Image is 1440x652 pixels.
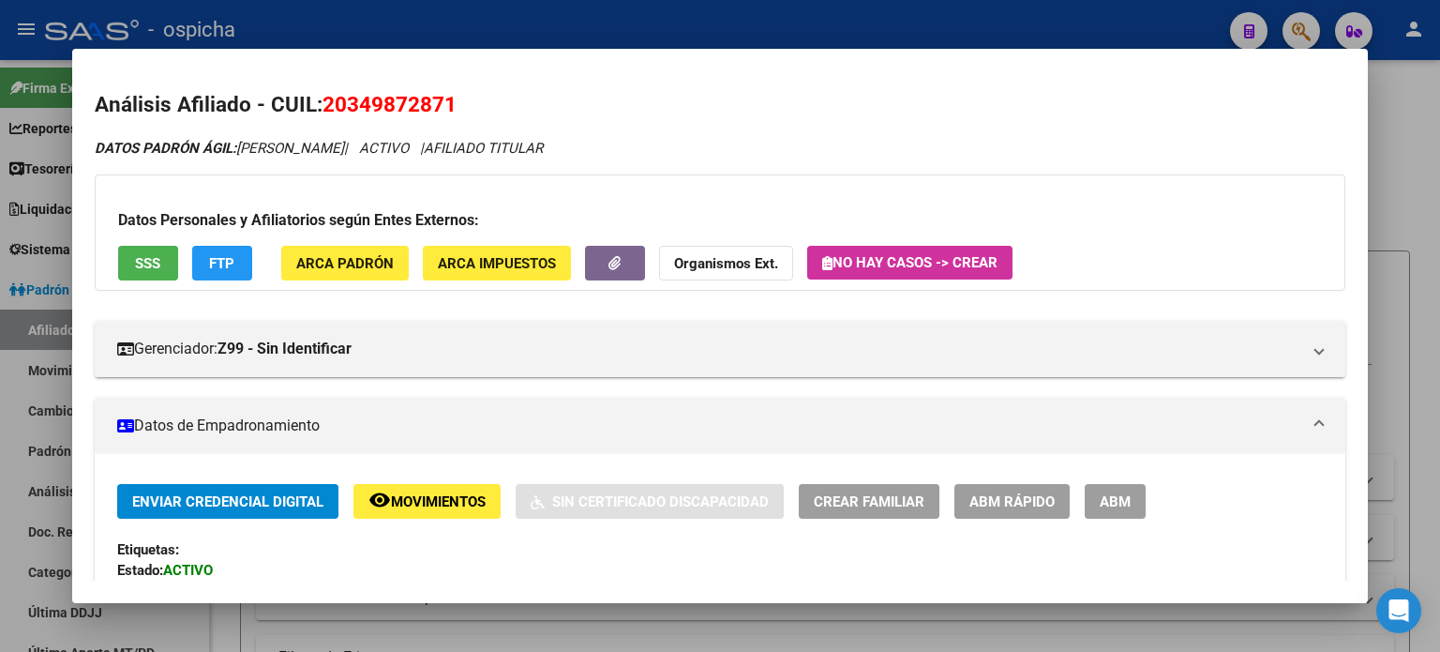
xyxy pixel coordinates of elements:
[117,415,1300,437] mat-panel-title: Datos de Empadronamiento
[117,484,338,519] button: Enviar Credencial Digital
[822,254,997,271] span: No hay casos -> Crear
[391,493,486,510] span: Movimientos
[117,541,179,558] strong: Etiquetas:
[552,493,769,510] span: Sin Certificado Discapacidad
[132,493,323,510] span: Enviar Credencial Digital
[423,246,571,281] button: ARCA Impuestos
[95,140,344,157] span: [PERSON_NAME]
[814,493,924,510] span: Crear Familiar
[322,92,457,116] span: 20349872871
[281,246,409,281] button: ARCA Padrón
[424,140,543,157] span: AFILIADO TITULAR
[969,493,1055,510] span: ABM Rápido
[1085,484,1146,519] button: ABM
[118,246,178,281] button: SSS
[163,562,213,579] strong: ACTIVO
[118,209,1322,232] h3: Datos Personales y Afiliatorios según Entes Externos:
[353,484,501,519] button: Movimientos
[954,484,1070,519] button: ABM Rápido
[209,255,234,272] span: FTP
[1100,493,1131,510] span: ABM
[95,398,1345,454] mat-expansion-panel-header: Datos de Empadronamiento
[95,89,1345,121] h2: Análisis Afiliado - CUIL:
[117,338,1300,360] mat-panel-title: Gerenciador:
[95,140,236,157] strong: DATOS PADRÓN ÁGIL:
[192,246,252,281] button: FTP
[296,255,394,272] span: ARCA Padrón
[217,338,352,360] strong: Z99 - Sin Identificar
[674,255,778,272] strong: Organismos Ext.
[1376,588,1421,633] div: Open Intercom Messenger
[95,321,1345,377] mat-expansion-panel-header: Gerenciador:Z99 - Sin Identificar
[516,484,784,519] button: Sin Certificado Discapacidad
[799,484,939,519] button: Crear Familiar
[117,562,163,579] strong: Estado:
[95,140,543,157] i: | ACTIVO |
[807,246,1012,280] button: No hay casos -> Crear
[135,255,160,272] span: SSS
[659,246,793,281] button: Organismos Ext.
[368,489,391,511] mat-icon: remove_red_eye
[438,255,556,272] span: ARCA Impuestos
